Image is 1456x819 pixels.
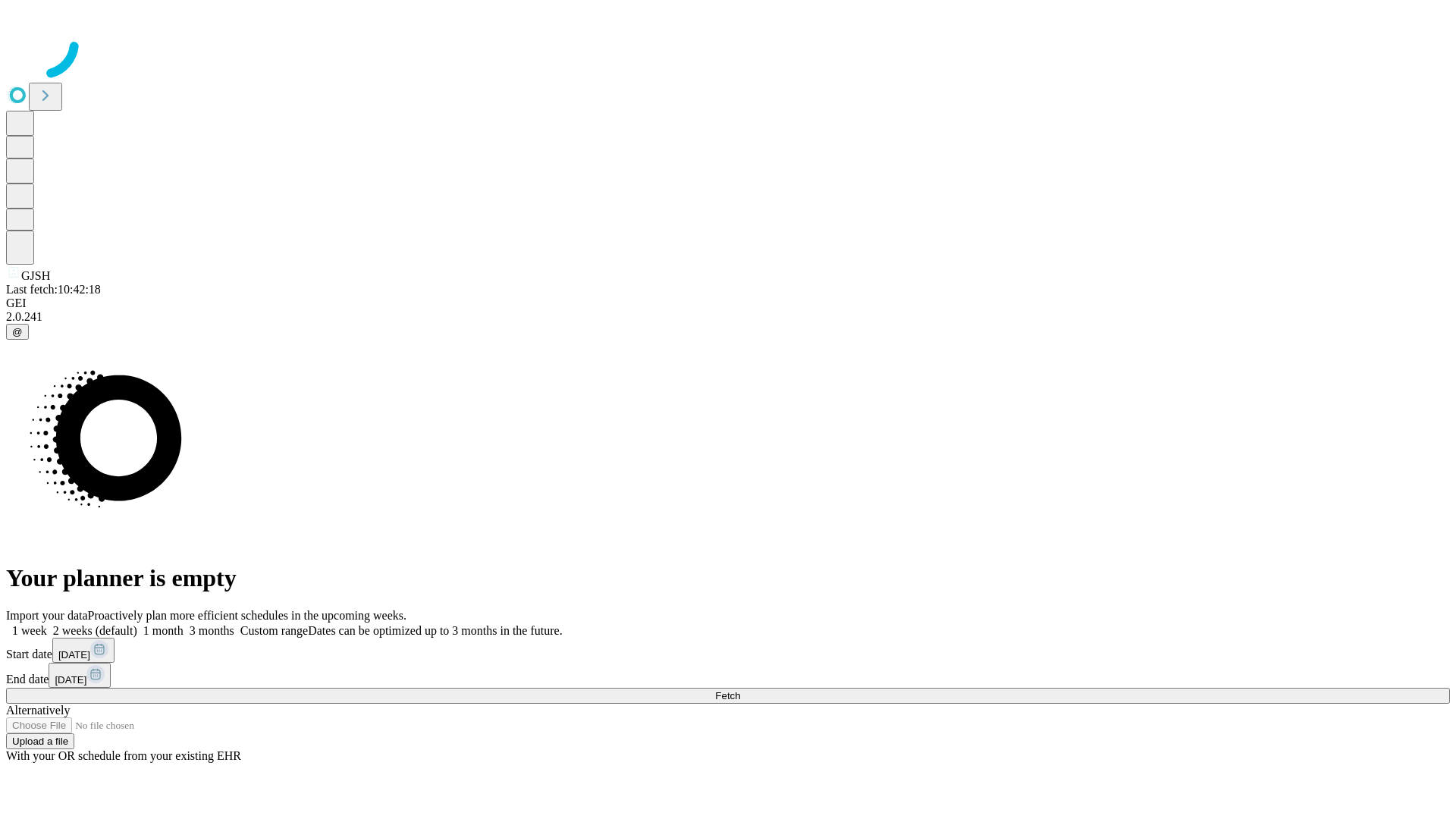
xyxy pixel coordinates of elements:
[6,749,241,762] span: With your OR schedule from your existing EHR
[6,310,1450,324] div: 2.0.241
[240,624,308,637] span: Custom range
[308,624,562,637] span: Dates can be optimized up to 3 months in the future.
[6,688,1450,704] button: Fetch
[49,663,111,688] button: [DATE]
[55,674,86,686] span: [DATE]
[6,638,1450,663] div: Start date
[21,269,50,282] span: GJSH
[190,624,234,637] span: 3 months
[6,283,101,296] span: Last fetch: 10:42:18
[53,624,137,637] span: 2 weeks (default)
[12,326,23,337] span: @
[12,624,47,637] span: 1 week
[6,733,74,749] button: Upload a file
[6,324,29,340] button: @
[52,638,115,663] button: [DATE]
[88,609,406,622] span: Proactively plan more efficient schedules in the upcoming weeks.
[6,609,88,622] span: Import your data
[143,624,184,637] span: 1 month
[6,704,70,717] span: Alternatively
[58,649,90,661] span: [DATE]
[715,690,740,701] span: Fetch
[6,564,1450,592] h1: Your planner is empty
[6,663,1450,688] div: End date
[6,297,1450,310] div: GEI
